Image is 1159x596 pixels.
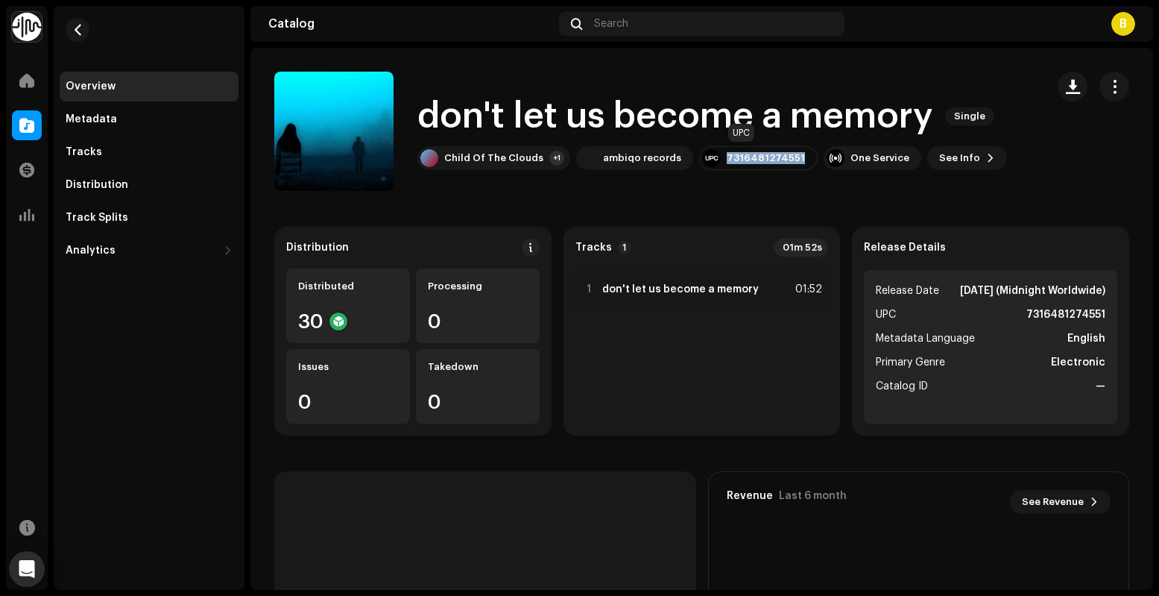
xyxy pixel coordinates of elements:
[618,241,631,254] p-badge: 1
[60,72,239,101] re-m-nav-item: Overview
[60,137,239,167] re-m-nav-item: Tracks
[779,490,847,502] div: Last 6 month
[417,92,933,140] h1: don't let us become a memory
[1067,330,1105,348] strong: English
[444,152,543,164] div: Child Of The Clouds
[603,152,681,164] div: ambiqo records
[66,81,116,92] div: Overview
[727,490,773,502] div: Revenue
[1111,12,1135,36] div: B
[268,18,553,30] div: Catalog
[945,107,994,125] span: Single
[298,361,398,373] div: Issues
[66,146,102,158] div: Tracks
[286,242,349,254] div: Distribution
[60,203,239,233] re-m-nav-item: Track Splits
[575,242,612,254] strong: Tracks
[579,149,597,167] img: 12339074-817c-40ee-a312-1bbf88dd9fab
[727,152,805,164] div: 7316481274551
[1022,487,1084,517] span: See Revenue
[66,212,128,224] div: Track Splits
[789,280,822,298] div: 01:52
[298,280,398,292] div: Distributed
[774,239,828,257] div: 01m 52s
[60,236,239,266] re-m-nav-dropdown: Analytics
[602,283,759,295] strong: don't let us become a memory
[60,104,239,134] re-m-nav-item: Metadata
[66,113,117,125] div: Metadata
[1096,377,1105,395] strong: —
[876,306,896,324] span: UPC
[594,18,628,30] span: Search
[428,280,528,292] div: Processing
[66,245,116,257] div: Analytics
[9,551,45,587] div: Open Intercom Messenger
[876,282,939,300] span: Release Date
[876,377,928,395] span: Catalog ID
[428,361,528,373] div: Takedown
[876,330,975,348] span: Metadata Language
[864,242,946,254] strong: Release Details
[12,12,42,42] img: 0f74c21f-6d1c-4dbc-9196-dbddad53419e
[1010,490,1111,514] button: See Revenue
[1051,354,1105,371] strong: Electronic
[850,152,909,164] div: One Service
[66,179,128,191] div: Distribution
[927,146,1007,170] button: See Info
[1026,306,1105,324] strong: 7316481274551
[960,282,1105,300] strong: [DATE] (Midnight Worldwide)
[939,143,980,173] span: See Info
[549,151,564,166] div: +1
[60,170,239,200] re-m-nav-item: Distribution
[876,354,945,371] span: Primary Genre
